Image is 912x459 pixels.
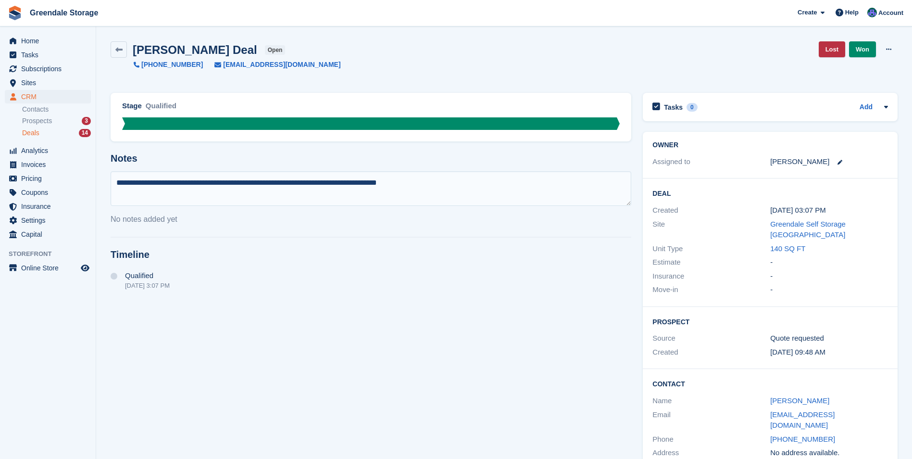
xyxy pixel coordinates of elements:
[5,144,91,157] a: menu
[5,214,91,227] a: menu
[21,228,79,241] span: Capital
[141,60,203,70] span: [PHONE_NUMBER]
[770,205,888,216] div: [DATE] 03:07 PM
[652,434,770,445] div: Phone
[878,8,903,18] span: Account
[652,188,888,198] h2: Deal
[770,257,888,268] div: -
[125,272,153,280] span: Qualified
[652,219,770,241] div: Site
[5,186,91,199] a: menu
[770,435,835,443] a: [PHONE_NUMBER]
[21,172,79,185] span: Pricing
[687,103,698,112] div: 0
[146,101,176,117] div: Qualified
[770,410,835,430] a: [EMAIL_ADDRESS][DOMAIN_NAME]
[770,347,888,358] div: [DATE] 09:48 AM
[8,6,22,20] img: stora-icon-8386f47178a22dfd0bd8f6a31ec36ba5ce8667c1dd55bd0f319d3a0aa187defe.svg
[5,158,91,171] a: menu
[770,271,888,282] div: -
[26,5,102,21] a: Greendale Storage
[22,128,91,138] a: Deals 14
[21,90,79,103] span: CRM
[5,76,91,89] a: menu
[849,41,876,57] a: Won
[5,261,91,275] a: menu
[265,45,286,55] span: open
[652,156,770,167] div: Assigned to
[22,105,91,114] a: Contacts
[21,186,79,199] span: Coupons
[134,60,203,70] a: [PHONE_NUMBER]
[770,284,888,295] div: -
[79,129,91,137] div: 14
[867,8,877,17] img: Richard Harrison
[21,261,79,275] span: Online Store
[770,220,846,239] a: Greendale Self Storage [GEOGRAPHIC_DATA]
[652,271,770,282] div: Insurance
[5,228,91,241] a: menu
[21,214,79,227] span: Settings
[770,333,888,344] div: Quote requested
[860,102,873,113] a: Add
[770,447,888,459] div: No address available.
[664,103,683,112] h2: Tasks
[770,244,805,253] a: 140 SQ FT
[652,257,770,268] div: Estimate
[798,8,817,17] span: Create
[5,48,91,62] a: menu
[9,249,96,259] span: Storefront
[21,200,79,213] span: Insurance
[21,34,79,48] span: Home
[652,447,770,459] div: Address
[21,76,79,89] span: Sites
[125,282,170,289] div: [DATE] 3:07 PM
[111,215,177,223] span: No notes added yet
[133,43,257,56] h2: [PERSON_NAME] Deal
[21,158,79,171] span: Invoices
[652,395,770,407] div: Name
[223,60,340,70] span: [EMAIL_ADDRESS][DOMAIN_NAME]
[111,249,631,260] h2: Timeline
[652,409,770,431] div: Email
[819,41,845,57] a: Lost
[5,62,91,76] a: menu
[111,153,631,164] h2: Notes
[845,8,859,17] span: Help
[652,284,770,295] div: Move-in
[22,116,91,126] a: Prospects 3
[203,60,340,70] a: [EMAIL_ADDRESS][DOMAIN_NAME]
[122,101,142,112] div: Stage
[652,243,770,255] div: Unit Type
[21,144,79,157] span: Analytics
[22,128,39,138] span: Deals
[5,34,91,48] a: menu
[79,262,91,274] a: Preview store
[770,156,829,167] div: [PERSON_NAME]
[22,116,52,126] span: Prospects
[5,200,91,213] a: menu
[652,379,888,388] h2: Contact
[5,90,91,103] a: menu
[652,333,770,344] div: Source
[652,205,770,216] div: Created
[21,48,79,62] span: Tasks
[652,141,888,149] h2: Owner
[770,396,829,405] a: [PERSON_NAME]
[652,347,770,358] div: Created
[652,317,888,326] h2: Prospect
[82,117,91,125] div: 3
[21,62,79,76] span: Subscriptions
[5,172,91,185] a: menu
